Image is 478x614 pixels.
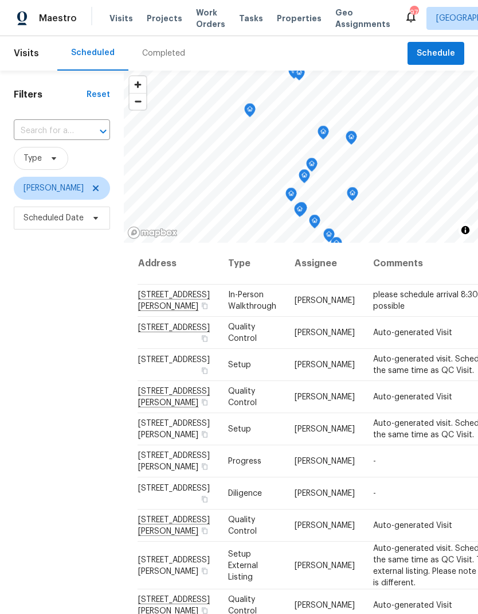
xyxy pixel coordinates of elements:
[138,243,219,285] th: Address
[296,202,307,220] div: Map marker
[323,228,335,246] div: Map marker
[199,301,210,311] button: Copy Address
[293,67,305,84] div: Map marker
[309,215,320,232] div: Map marker
[228,323,257,343] span: Quality Control
[295,457,355,465] span: [PERSON_NAME]
[71,47,115,59] div: Scheduled
[295,329,355,337] span: [PERSON_NAME]
[244,103,256,121] div: Map marker
[295,601,355,609] span: [PERSON_NAME]
[459,223,472,237] button: Toggle attribution
[199,565,210,576] button: Copy Address
[373,489,376,498] span: -
[199,526,210,536] button: Copy Address
[130,93,146,110] button: Zoom out
[285,188,297,205] div: Map marker
[199,397,210,407] button: Copy Address
[228,425,251,433] span: Setup
[199,494,210,504] button: Copy Address
[228,291,276,310] span: In-Person Walkthrough
[199,366,210,376] button: Copy Address
[228,489,262,498] span: Diligence
[410,7,418,18] div: 97
[295,561,355,569] span: [PERSON_NAME]
[142,48,185,59] div: Completed
[306,158,318,176] div: Map marker
[138,555,210,575] span: [STREET_ADDRESS][PERSON_NAME]
[277,13,322,24] span: Properties
[199,429,210,440] button: Copy Address
[331,237,342,255] div: Map marker
[138,419,210,439] span: [STREET_ADDRESS][PERSON_NAME]
[285,243,364,285] th: Assignee
[417,46,455,61] span: Schedule
[95,123,111,139] button: Open
[109,13,133,24] span: Visits
[373,522,452,530] span: Auto-generated Visit
[39,13,77,24] span: Maestro
[373,329,452,337] span: Auto-generated Visit
[373,601,452,609] span: Auto-generated Visit
[228,361,251,369] span: Setup
[294,203,305,221] div: Map marker
[14,89,87,100] h1: Filters
[295,522,355,530] span: [PERSON_NAME]
[335,7,390,30] span: Geo Assignments
[196,7,225,30] span: Work Orders
[127,226,178,239] a: Mapbox homepage
[347,187,358,205] div: Map marker
[318,126,329,143] div: Map marker
[138,356,210,364] span: [STREET_ADDRESS]
[23,153,42,164] span: Type
[147,13,182,24] span: Projects
[199,333,210,344] button: Copy Address
[462,224,469,236] span: Toggle attribution
[199,461,210,472] button: Copy Address
[373,457,376,465] span: -
[138,452,210,471] span: [STREET_ADDRESS][PERSON_NAME]
[295,361,355,369] span: [PERSON_NAME]
[299,169,310,187] div: Map marker
[130,76,146,93] button: Zoom in
[23,182,84,194] span: [PERSON_NAME]
[228,387,257,407] span: Quality Control
[87,89,110,100] div: Reset
[373,393,452,401] span: Auto-generated Visit
[239,14,263,22] span: Tasks
[295,489,355,498] span: [PERSON_NAME]
[14,122,78,140] input: Search for an address...
[228,457,261,465] span: Progress
[295,297,355,305] span: [PERSON_NAME]
[295,393,355,401] span: [PERSON_NAME]
[228,516,257,535] span: Quality Control
[138,484,210,492] span: [STREET_ADDRESS]
[228,550,258,581] span: Setup External Listing
[219,243,285,285] th: Type
[346,131,357,149] div: Map marker
[14,41,39,66] span: Visits
[23,212,84,224] span: Scheduled Date
[408,42,464,65] button: Schedule
[288,65,300,83] div: Map marker
[295,425,355,433] span: [PERSON_NAME]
